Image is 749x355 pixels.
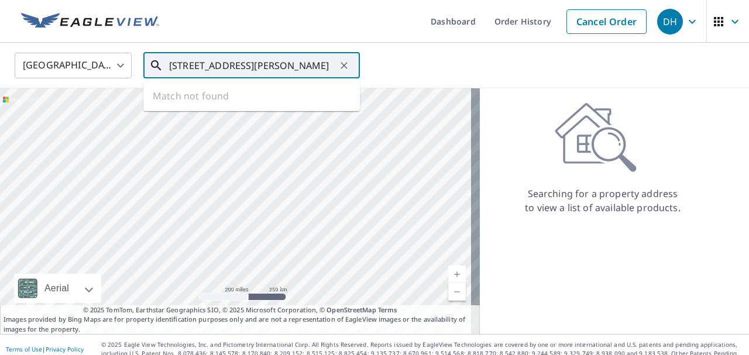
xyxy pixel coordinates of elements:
span: © 2025 TomTom, Earthstar Geographics SIO, © 2025 Microsoft Corporation, © [83,305,397,315]
a: OpenStreetMap [327,305,376,314]
p: | [6,346,84,353]
a: Terms [378,305,397,314]
a: Cancel Order [566,9,647,34]
p: Searching for a property address to view a list of available products. [524,187,681,215]
img: EV Logo [21,13,159,30]
input: Search by address or latitude-longitude [169,49,336,82]
div: Aerial [14,274,101,303]
div: [GEOGRAPHIC_DATA] [15,49,132,82]
div: DH [657,9,683,35]
button: Clear [336,57,352,74]
a: Current Level 5, Zoom Out [448,283,466,301]
div: Aerial [41,274,73,303]
a: Current Level 5, Zoom In [448,266,466,283]
a: Privacy Policy [46,345,84,353]
a: Terms of Use [6,345,42,353]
